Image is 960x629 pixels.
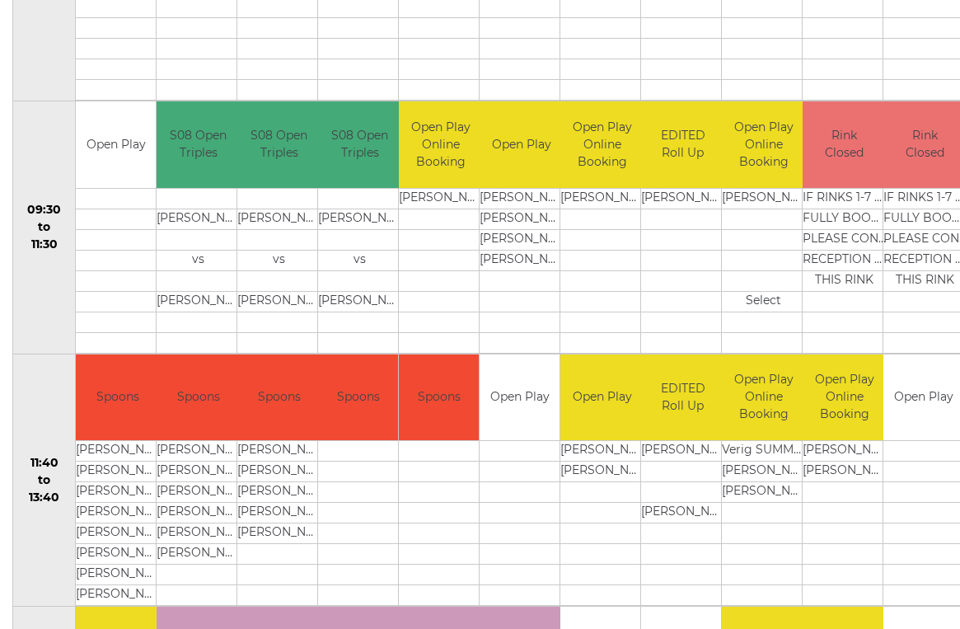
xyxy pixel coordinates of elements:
td: [PERSON_NAME] (G) [237,503,321,523]
td: [PERSON_NAME] [157,441,240,462]
td: THIS RINK [803,270,886,291]
td: Rink Closed [803,101,886,188]
td: [PERSON_NAME] [237,209,321,229]
td: [PERSON_NAME] [76,544,159,565]
td: Open Play Online Booking [803,354,886,441]
td: Open Play Online Booking [722,354,805,441]
td: Open Play Online Booking [722,101,805,188]
td: S08 Open Triples [318,101,401,188]
td: S08 Open Triples [157,101,240,188]
td: Verig SUMMERFIELD [722,441,805,462]
td: vs [157,250,240,270]
td: [PERSON_NAME] [803,462,886,482]
td: FULLY BOOKED [803,209,886,229]
td: Open Play [480,101,563,188]
td: [PERSON_NAME] [641,441,724,462]
td: [PERSON_NAME] [480,250,563,270]
td: [PERSON_NAME] [722,462,805,482]
td: [PERSON_NAME] [803,441,886,462]
td: Spoons [318,354,398,441]
td: [PERSON_NAME] [560,462,644,482]
td: [PERSON_NAME] [237,441,321,462]
td: [PERSON_NAME] [560,188,644,209]
td: Select [722,291,805,312]
td: [PERSON_NAME] [318,291,401,312]
td: [PERSON_NAME] [237,462,321,482]
td: 09:30 to 11:30 [13,101,76,354]
td: [PERSON_NAME] [76,503,159,523]
td: [PERSON_NAME] [560,441,644,462]
td: PLEASE CONTACT [803,229,886,250]
td: [PERSON_NAME] [76,441,159,462]
td: [PERSON_NAME] [157,503,240,523]
td: [PERSON_NAME] (G) [237,523,321,544]
td: [PERSON_NAME] [399,188,482,209]
td: [PERSON_NAME] [76,482,159,503]
td: [PERSON_NAME] [641,503,724,523]
td: [PERSON_NAME] [157,482,240,503]
td: EDITED Roll Up [641,354,724,441]
td: Spoons [399,354,479,441]
td: [PERSON_NAME] [641,188,724,209]
td: [PERSON_NAME] [237,291,321,312]
td: [PERSON_NAME] [318,209,401,229]
td: RECEPTION TO BOOK [803,250,886,270]
td: vs [318,250,401,270]
td: Open Play Online Booking [399,101,482,188]
td: [PERSON_NAME] [157,523,240,544]
td: [PERSON_NAME] [480,188,563,209]
td: 11:40 to 13:40 [13,354,76,607]
td: [PERSON_NAME] [480,229,563,250]
td: Spoons [237,354,321,441]
td: [PERSON_NAME] [76,565,159,585]
td: [PERSON_NAME] [237,482,321,503]
td: Spoons [157,354,240,441]
td: [PERSON_NAME] [722,482,805,503]
td: IF RINKS 1-7 ARE [803,188,886,209]
td: Open Play [76,101,156,188]
td: [PERSON_NAME] [157,209,240,229]
td: [PERSON_NAME] [722,188,805,209]
td: [PERSON_NAME] [157,462,240,482]
td: Spoons [76,354,159,441]
td: Open Play Online Booking [560,101,644,188]
td: [PERSON_NAME] [157,291,240,312]
td: [PERSON_NAME] [76,462,159,482]
td: vs [237,250,321,270]
td: EDITED Roll Up [641,101,724,188]
td: [PERSON_NAME] [76,523,159,544]
td: S08 Open Triples [237,101,321,188]
td: [PERSON_NAME] [480,209,563,229]
td: [PERSON_NAME] [157,544,240,565]
td: [PERSON_NAME] [76,585,159,606]
td: Open Play [560,354,644,441]
td: Open Play [480,354,560,441]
